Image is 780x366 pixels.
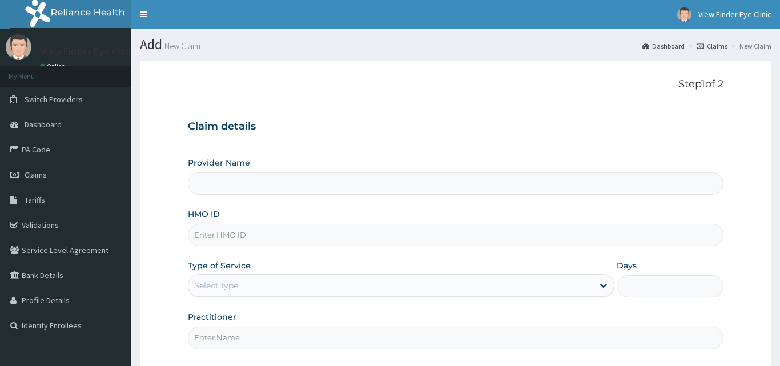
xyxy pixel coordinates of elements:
[25,170,47,180] span: Claims
[642,41,685,51] a: Dashboard
[188,208,220,220] label: HMO ID
[162,42,200,50] small: New Claim
[188,260,251,271] label: Type of Service
[188,120,723,133] h3: Claim details
[697,41,727,51] a: Claims
[729,41,771,51] li: New Claim
[194,280,238,291] div: Select type
[25,119,62,130] span: Dashboard
[25,94,83,104] span: Switch Providers
[677,7,691,22] img: User Image
[188,78,723,91] p: Step 1 of 2
[25,195,45,205] span: Tariffs
[617,260,637,271] label: Days
[188,224,723,246] input: Enter HMO ID
[40,46,136,57] p: View Finder Eye Clinic
[188,311,236,323] label: Practitioner
[140,37,771,52] h1: Add
[6,34,31,60] img: User Image
[188,327,723,349] input: Enter Name
[188,157,250,168] label: Provider Name
[40,62,67,70] a: Online
[698,9,771,19] span: View Finder Eye Clinic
